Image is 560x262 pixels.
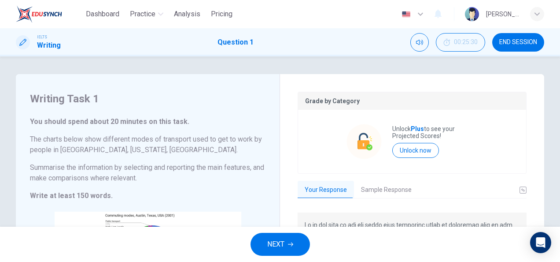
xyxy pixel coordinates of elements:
[126,6,167,22] button: Practice
[354,181,419,199] button: Sample Response
[30,191,113,200] strong: Write at least 150 words.
[30,92,265,106] h4: Writing Task 1
[30,134,265,155] h6: The charts below show different modes of transport used to get to work by people in [GEOGRAPHIC_D...
[16,5,62,23] img: EduSynch logo
[170,6,204,22] button: Analysis
[305,97,519,105] p: Grade by Category
[174,9,200,19] span: Analysis
[217,37,254,48] h1: Question 1
[30,162,265,183] h6: Summarise the information by selecting and reporting the main features, and make comparisons wher...
[16,5,82,23] a: EduSynch logo
[410,33,429,52] div: Mute
[392,143,439,158] button: Unlock now
[492,33,544,52] button: END SESSION
[267,238,284,251] span: NEXT
[530,232,551,253] div: Open Intercom Messenger
[436,33,485,52] button: 00:25:30
[82,6,123,22] button: Dashboard
[30,116,265,127] h6: You should spend about 20 minutes on this task.
[251,233,310,256] button: NEXT
[392,125,478,139] p: Unlock to see your Projected Scores!
[298,181,354,199] button: Your Response
[298,181,527,199] div: basic tabs example
[436,33,485,52] div: Hide
[207,6,236,22] button: Pricing
[454,39,478,46] span: 00:25:30
[86,9,119,19] span: Dashboard
[486,9,519,19] div: [PERSON_NAME]
[37,40,61,51] h1: Writing
[411,125,424,132] strong: Plus
[401,11,412,18] img: en
[499,39,537,46] span: END SESSION
[465,7,479,21] img: Profile picture
[211,9,232,19] span: Pricing
[130,9,155,19] span: Practice
[37,34,47,40] span: IELTS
